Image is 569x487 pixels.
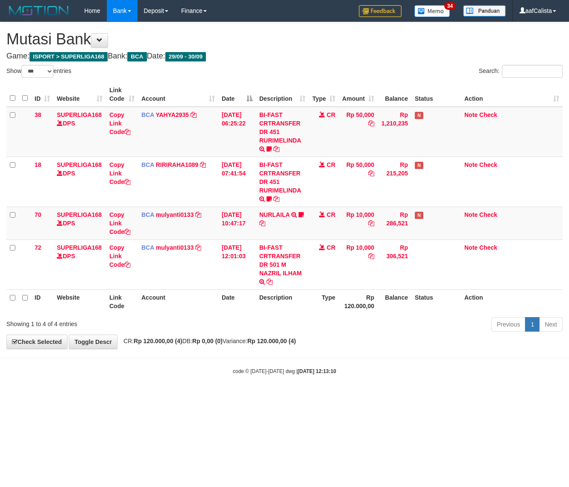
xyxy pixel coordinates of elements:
[218,82,256,107] th: Date: activate to sort column descending
[106,82,138,107] th: Link Code: activate to sort column ascending
[109,111,130,135] a: Copy Link Code
[463,5,506,17] img: panduan.png
[156,211,194,218] a: mulyanti0133
[141,161,154,168] span: BCA
[6,52,563,61] h4: Game: Bank: Date:
[411,82,461,107] th: Status
[21,65,53,78] select: Showentries
[378,289,411,314] th: Balance
[155,111,189,118] a: YAHYA2935
[378,239,411,289] td: Rp 306,521
[491,317,525,332] a: Previous
[191,111,197,118] a: Copy YAHYA2935 to clipboard
[134,338,182,344] strong: Rp 120.000,00 (4)
[525,317,540,332] a: 1
[464,211,478,218] a: Note
[339,289,378,314] th: Rp 120.000,00
[339,239,378,289] td: Rp 10,000
[53,107,106,157] td: DPS
[378,107,411,157] td: Rp 1,210,235
[31,289,53,314] th: ID
[368,170,374,177] a: Copy Rp 50,000 to clipboard
[339,82,378,107] th: Amount: activate to sort column ascending
[218,239,256,289] td: [DATE] 12:01:03
[35,211,41,218] span: 70
[327,211,335,218] span: CR
[327,244,335,251] span: CR
[69,335,117,349] a: Toggle Descr
[259,211,290,218] a: NURLAILA
[156,161,199,168] a: RIRIRAHA1089
[53,82,106,107] th: Website: activate to sort column ascending
[29,52,108,61] span: ISPORT > SUPERLIGA168
[6,31,563,48] h1: Mutasi Bank
[57,244,102,251] a: SUPERLIGA168
[200,161,206,168] a: Copy RIRIRAHA1089 to clipboard
[368,120,374,127] a: Copy Rp 50,000 to clipboard
[165,52,206,61] span: 29/09 - 30/09
[218,289,256,314] th: Date
[339,157,378,207] td: Rp 50,000
[378,157,411,207] td: Rp 215,205
[218,157,256,207] td: [DATE] 07:41:54
[479,161,497,168] a: Check
[31,82,53,107] th: ID: activate to sort column ascending
[461,289,563,314] th: Action
[327,161,335,168] span: CR
[256,239,309,289] td: BI-FAST CRTRANSFER DR 501 M NAZRIL ILHAM
[57,161,102,168] a: SUPERLIGA168
[138,289,218,314] th: Account
[502,65,563,78] input: Search:
[327,111,335,118] span: CR
[339,107,378,157] td: Rp 50,000
[106,289,138,314] th: Link Code
[109,244,130,268] a: Copy Link Code
[464,161,478,168] a: Note
[53,289,106,314] th: Website
[415,212,423,219] span: Has Note
[461,82,563,107] th: Action: activate to sort column ascending
[378,82,411,107] th: Balance
[414,5,450,17] img: Button%20Memo.svg
[309,289,339,314] th: Type
[141,211,154,218] span: BCA
[464,111,478,118] a: Note
[256,82,309,107] th: Description: activate to sort column ascending
[35,161,41,168] span: 18
[53,207,106,239] td: DPS
[109,211,130,235] a: Copy Link Code
[141,244,154,251] span: BCA
[444,2,456,10] span: 34
[256,107,309,157] td: BI-FAST CRTRANSFER DR 451 RURIMELINDA
[6,316,231,328] div: Showing 1 to 4 of 4 entries
[247,338,296,344] strong: Rp 120.000,00 (4)
[411,289,461,314] th: Status
[6,65,71,78] label: Show entries
[57,111,102,118] a: SUPERLIGA168
[273,195,279,202] a: Copy BI-FAST CRTRANSFER DR 451 RURIMELINDA to clipboard
[141,111,154,118] span: BCA
[35,244,41,251] span: 72
[415,112,423,119] span: Has Note
[195,244,201,251] a: Copy mulyanti0133 to clipboard
[218,207,256,239] td: [DATE] 10:47:17
[6,335,67,349] a: Check Selected
[368,253,374,260] a: Copy Rp 10,000 to clipboard
[479,65,563,78] label: Search:
[339,207,378,239] td: Rp 10,000
[378,207,411,239] td: Rp 286,521
[35,111,41,118] span: 38
[109,161,130,185] a: Copy Link Code
[53,239,106,289] td: DPS
[539,317,563,332] a: Next
[218,107,256,157] td: [DATE] 06:25:22
[195,211,201,218] a: Copy mulyanti0133 to clipboard
[479,111,497,118] a: Check
[256,289,309,314] th: Description
[368,220,374,227] a: Copy Rp 10,000 to clipboard
[259,220,265,227] a: Copy NURLAILA to clipboard
[53,157,106,207] td: DPS
[192,338,223,344] strong: Rp 0,00 (0)
[464,244,478,251] a: Note
[138,82,218,107] th: Account: activate to sort column ascending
